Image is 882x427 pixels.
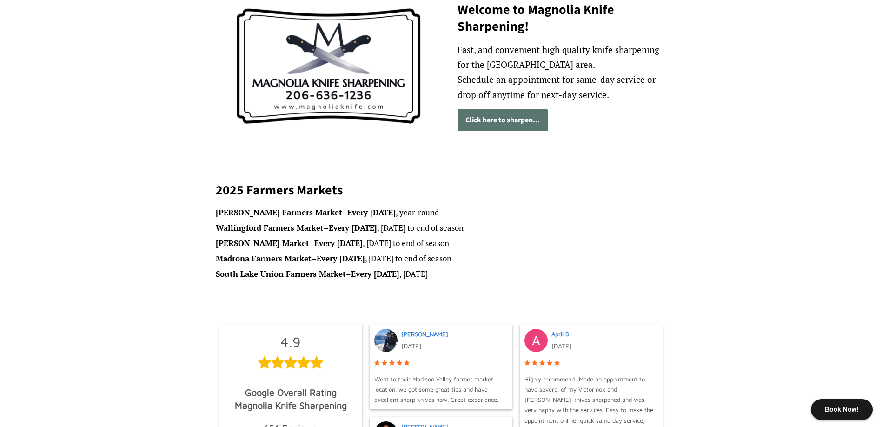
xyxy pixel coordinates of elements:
[547,358,552,368] span: 
[550,339,658,353] div: [DATE]
[216,252,667,266] li: – , [DATE] to end of season
[811,399,873,420] div: Book Now!
[382,358,387,368] span: 
[329,222,377,233] strong: Every [DATE]
[310,356,323,370] span: 
[458,1,667,35] h2: Welcome to Magnolia Knife Sharpening!
[216,221,667,235] li: – , [DATE] to end of season
[216,268,346,279] strong: South Lake Union Farmers Market
[317,253,365,264] strong: Every [DATE]
[374,358,380,368] span: 
[258,356,271,370] span: 
[532,358,537,368] span: 
[216,222,324,233] strong: Wallingford Farmers Market
[374,374,508,405] span: Went to their Madison Valley farmer market location. we got some great tips and have excellent sh...
[224,385,358,400] div: Google Overall Rating
[458,42,667,102] p: Fast, and convenient high quality knife sharpening for the [GEOGRAPHIC_DATA] area. Schedule an ap...
[216,267,667,281] li: – , [DATE]
[539,358,545,368] span: 
[374,329,398,352] img: Post image
[219,324,362,380] a: 4.9
[216,207,342,218] strong: [PERSON_NAME] Farmers Market
[216,253,312,264] strong: Madrona Farmers Market
[216,206,667,220] li: – , year-round
[271,356,284,370] span: 
[284,356,297,370] span: 
[351,268,399,279] strong: Every [DATE]
[524,358,530,368] span: 
[389,358,395,368] span: 
[404,358,410,368] span: 
[297,356,310,370] span: 
[216,182,667,199] h2: 2025 Farmers Markets
[216,237,667,250] li: – , [DATE] to end of season
[524,329,548,352] img: Post image
[224,329,358,375] div: 4.9
[554,358,560,368] span: 
[219,380,362,415] a: Google Overall RatingMagnolia Knife Sharpening
[401,330,448,338] a: [PERSON_NAME]
[224,400,358,411] div: Magnolia Knife Sharpening
[314,238,363,248] strong: Every [DATE]
[397,358,402,368] span: 
[458,109,548,131] a: Click here to sharpen...
[216,238,309,248] strong: [PERSON_NAME] Market
[551,330,570,338] a: April D
[400,339,508,353] div: [DATE]
[347,207,396,218] strong: Every [DATE]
